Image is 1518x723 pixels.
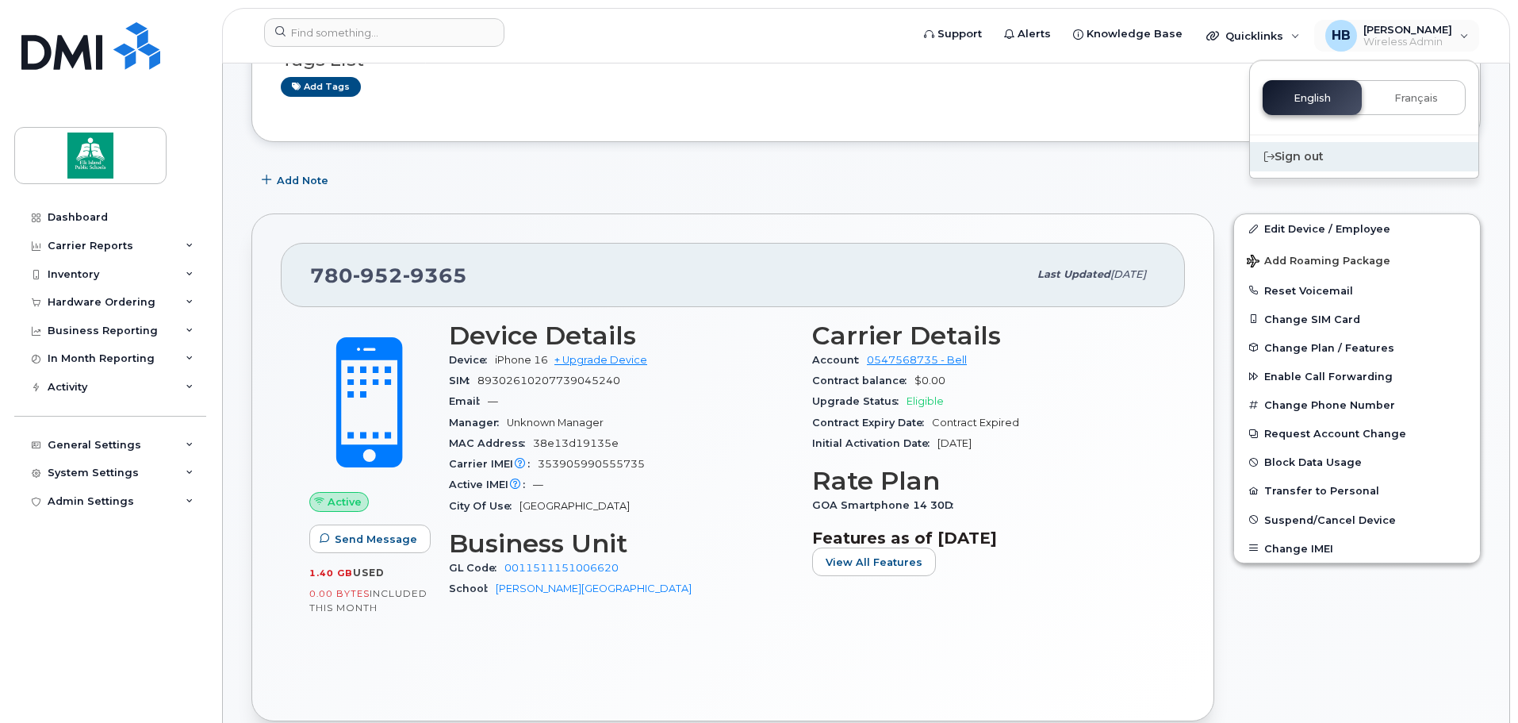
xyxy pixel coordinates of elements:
[812,548,936,576] button: View All Features
[449,375,477,386] span: SIM
[937,26,982,42] span: Support
[496,583,692,594] a: [PERSON_NAME][GEOGRAPHIC_DATA]
[1110,268,1146,280] span: [DATE]
[309,588,370,599] span: 0.00 Bytes
[867,354,967,366] a: 0547568735 - Bell
[449,583,496,594] span: School
[907,395,944,407] span: Eligible
[1363,36,1452,48] span: Wireless Admin
[812,375,914,386] span: Contract balance
[449,500,519,512] span: City Of Use
[1264,513,1396,525] span: Suspend/Cancel Device
[937,437,972,449] span: [DATE]
[449,437,533,449] span: MAC Address
[1234,506,1480,534] button: Suspend/Cancel Device
[449,479,533,490] span: Active IMEI
[1234,276,1480,305] button: Reset Voicemail
[328,494,362,510] span: Active
[309,567,353,579] span: 1.40 GB
[932,417,1019,429] span: Contract Expired
[812,499,961,511] span: GOA Smartphone 14 30D
[554,354,647,366] a: + Upgrade Device
[495,354,548,366] span: iPhone 16
[281,50,1451,70] h3: Tags List
[1234,362,1480,390] button: Enable Call Forwarding
[281,77,361,97] a: Add tags
[1234,333,1480,362] button: Change Plan / Features
[449,562,504,574] span: GL Code
[519,500,630,512] span: [GEOGRAPHIC_DATA]
[1037,268,1110,280] span: Last updated
[533,479,543,490] span: —
[488,395,498,407] span: —
[812,354,867,366] span: Account
[1234,305,1480,333] button: Change SIM Card
[449,354,495,366] span: Device
[826,555,922,570] span: View All Features
[914,375,945,386] span: $0.00
[1234,244,1480,276] button: Add Roaming Package
[449,458,538,470] span: Carrier IMEI
[1332,26,1351,45] span: HB
[1018,26,1051,42] span: Alerts
[1062,18,1194,50] a: Knowledge Base
[449,395,488,407] span: Email
[538,458,645,470] span: 353905990555735
[1234,448,1480,476] button: Block Data Usage
[504,562,619,574] a: 0011511151006620
[264,18,504,47] input: Find something...
[1264,341,1394,353] span: Change Plan / Features
[449,417,507,429] span: Manager
[812,321,1156,350] h3: Carrier Details
[277,173,328,188] span: Add Note
[353,263,403,287] span: 952
[913,18,993,50] a: Support
[812,467,1156,495] h3: Rate Plan
[1264,371,1393,383] span: Enable Call Forwarding
[251,166,342,194] button: Add Note
[1195,20,1311,52] div: Quicklinks
[812,417,932,429] span: Contract Expiry Date
[1234,476,1480,505] button: Transfer to Personal
[449,529,793,558] h3: Business Unit
[1234,534,1480,563] button: Change IMEI
[1314,20,1480,52] div: Holly Berube
[403,263,467,287] span: 9365
[1225,29,1283,42] span: Quicklinks
[507,417,604,429] span: Unknown Manager
[1394,92,1438,105] span: Français
[993,18,1062,50] a: Alerts
[1250,142,1478,171] div: Sign out
[1363,23,1452,36] span: [PERSON_NAME]
[812,529,1156,548] h3: Features as of [DATE]
[1234,214,1480,243] a: Edit Device / Employee
[335,532,417,547] span: Send Message
[533,437,619,449] span: 38e13d19135e
[1247,255,1390,270] span: Add Roaming Package
[353,567,385,579] span: used
[477,375,620,386] span: 89302610207739045240
[309,587,427,613] span: included this month
[309,525,431,553] button: Send Message
[1234,390,1480,419] button: Change Phone Number
[1087,26,1183,42] span: Knowledge Base
[812,395,907,407] span: Upgrade Status
[449,321,793,350] h3: Device Details
[812,437,937,449] span: Initial Activation Date
[1234,419,1480,448] button: Request Account Change
[310,263,467,287] span: 780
